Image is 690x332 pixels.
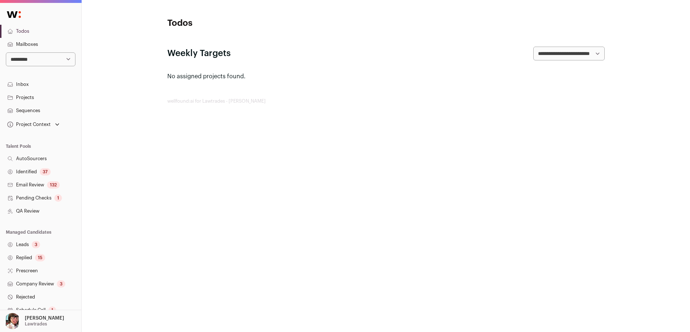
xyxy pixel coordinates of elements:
div: 1 [48,307,56,314]
p: Lawtrades [25,321,47,327]
p: [PERSON_NAME] [25,315,64,321]
div: 3 [32,241,40,248]
button: Open dropdown [6,119,61,130]
img: 14759586-medium_jpg [4,313,20,329]
p: No assigned projects found. [167,72,605,81]
div: 1 [54,194,62,202]
h2: Weekly Targets [167,48,231,59]
div: 15 [35,254,45,261]
div: 132 [47,181,60,189]
div: 3 [57,280,65,288]
div: 37 [40,168,51,175]
footer: wellfound:ai for Lawtrades - [PERSON_NAME] [167,98,605,104]
div: Project Context [6,122,51,127]
h1: Todos [167,17,313,29]
img: Wellfound [3,7,25,22]
button: Open dropdown [3,313,66,329]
